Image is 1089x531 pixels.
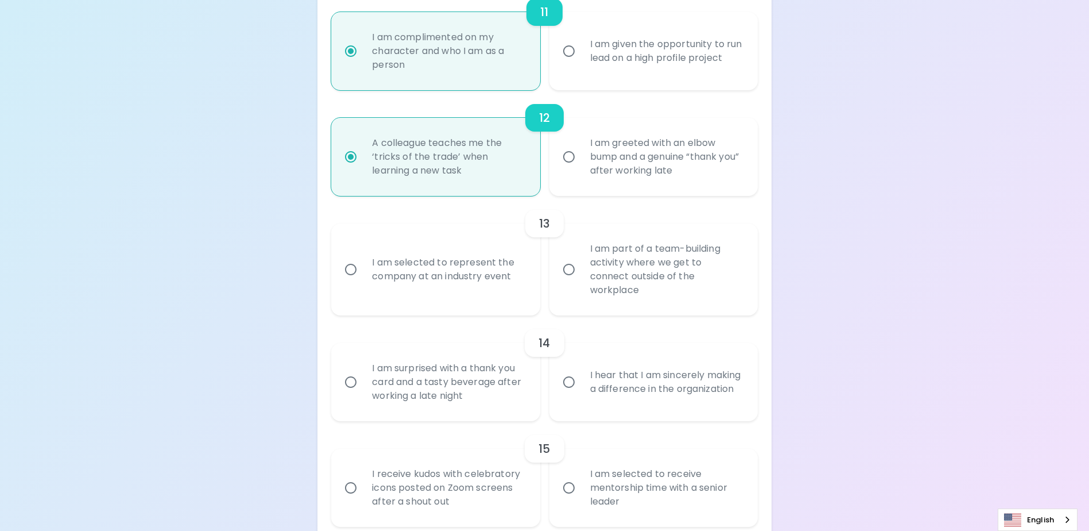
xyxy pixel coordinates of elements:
h6: 11 [540,3,548,21]
div: A colleague teaches me the ‘tricks of the trade’ when learning a new task [363,122,533,191]
h6: 15 [538,440,550,458]
h6: 14 [538,334,550,352]
h6: 12 [539,109,550,127]
div: choice-group-check [331,315,757,421]
div: choice-group-check [331,196,757,315]
div: I receive kudos with celebratory icons posted on Zoom screens after a shout out [363,453,533,522]
div: I am surprised with a thank you card and a tasty beverage after working a late night [363,348,533,417]
div: I am given the opportunity to run lead on a high profile project [581,24,751,79]
div: I am greeted with an elbow bump and a genuine “thank you” after working late [581,122,751,191]
div: Language [998,509,1078,531]
h6: 13 [539,214,550,233]
div: I am selected to represent the company at an industry event [363,242,533,297]
div: choice-group-check [331,421,757,527]
div: choice-group-check [331,90,757,196]
aside: Language selected: English [998,509,1078,531]
a: English [998,509,1077,530]
div: I am part of a team-building activity where we get to connect outside of the workplace [581,228,751,311]
div: I am selected to receive mentorship time with a senior leader [581,453,751,522]
div: I hear that I am sincerely making a difference in the organization [581,355,751,410]
div: I am complimented on my character and who I am as a person [363,17,533,86]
